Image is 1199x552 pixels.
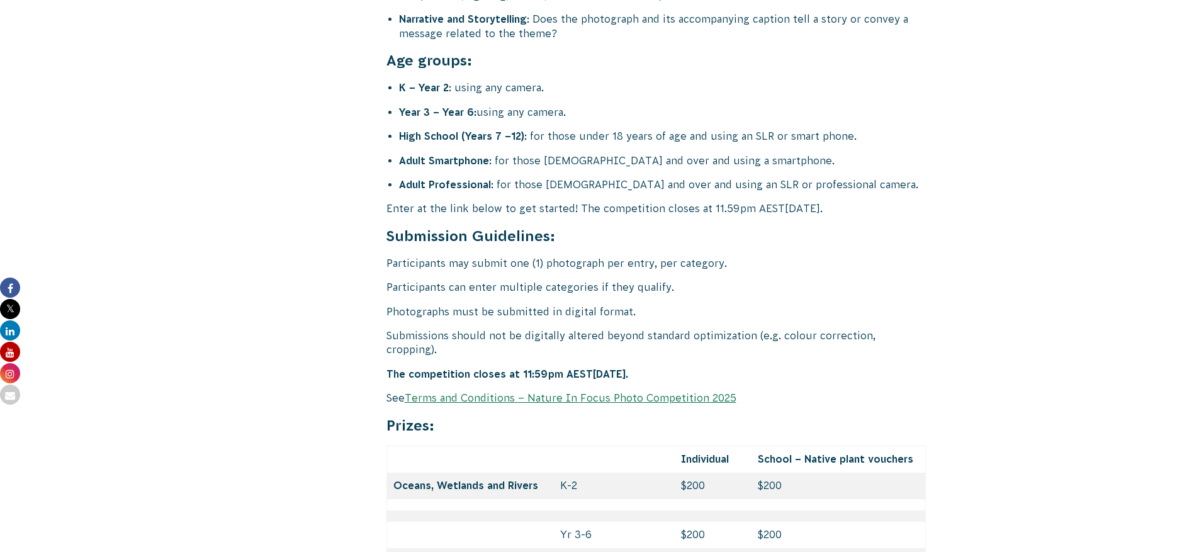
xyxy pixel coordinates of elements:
[554,522,675,548] td: Yr 3-6
[675,473,751,499] td: $200
[399,12,926,40] li: : Does the photograph and its accompanying caption tell a story or convey a message related to th...
[758,453,913,465] strong: School – Native plant vouchers
[386,228,555,244] strong: Submission Guidelines:
[399,179,491,190] strong: Adult Professional
[751,473,926,499] td: $200
[386,305,926,318] p: Photographs must be submitted in digital format.
[399,106,476,118] strong: Year 3 – Year 6:
[386,417,434,434] strong: Prizes:
[393,480,538,491] strong: Oceans, Wetlands and Rivers
[681,453,729,465] strong: Individual
[399,177,926,191] li: : for those [DEMOGRAPHIC_DATA] and over and using an SLR or professional camera.
[399,81,926,94] li: : using any camera.
[399,13,527,25] strong: Narrative and Storytelling
[386,329,926,357] p: Submissions should not be digitally altered beyond standard optimization (e.g. colour correction,...
[399,155,489,166] strong: Adult Smartphone
[386,391,926,405] p: See
[554,473,675,499] td: K-2
[751,522,926,548] td: $200
[399,154,926,167] li: : for those [DEMOGRAPHIC_DATA] and over and using a smartphone.
[386,256,926,270] p: Participants may submit one (1) photograph per entry, per category.
[399,129,926,143] li: : for those under 18 years of age and using an SLR or smart phone.
[386,52,472,69] strong: Age groups:
[399,105,926,119] li: using any camera.
[386,280,926,294] p: Participants can enter multiple categories if they qualify.
[399,130,524,142] strong: High School (Years 7 –12)
[386,201,926,215] p: Enter at the link below to get started! The competition closes at 11.59pm AEST[DATE].
[386,368,628,380] strong: The competition closes at 11:59pm AEST[DATE].
[675,522,751,548] td: $200
[405,392,736,403] a: Terms and Conditions – Nature In Focus Photo Competition 2025
[399,82,449,93] strong: K – Year 2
